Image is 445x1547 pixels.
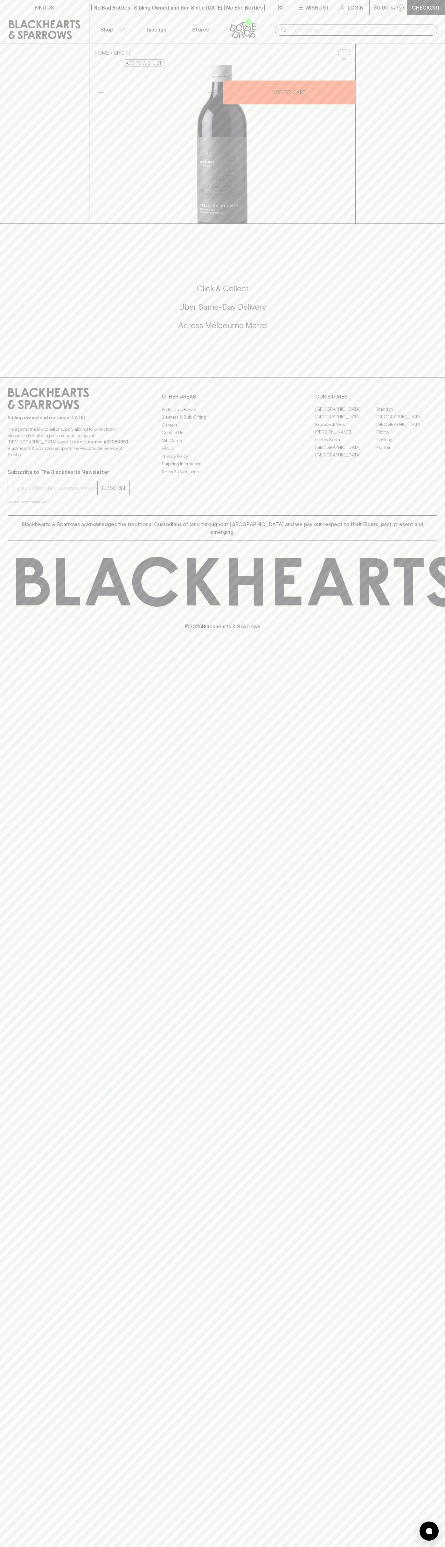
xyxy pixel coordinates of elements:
[315,444,376,451] a: [GEOGRAPHIC_DATA]
[376,421,437,428] a: [GEOGRAPHIC_DATA]
[162,393,284,400] p: OTHER AREAS
[8,302,437,312] h5: Uber Same-Day Delivery
[8,258,437,364] div: Call to action block
[162,421,284,429] a: Careers
[8,468,130,476] p: Subscribe to The Blackhearts Newsletter
[146,26,166,33] p: Tastings
[305,4,330,11] p: Wishlist
[315,451,376,459] a: [GEOGRAPHIC_DATA]
[89,65,355,223] img: 37269.png
[162,460,284,468] a: Shipping Information
[315,436,376,444] a: Fitzroy North
[114,50,128,56] a: SHOP
[162,429,284,437] a: Contact Us
[348,4,364,11] p: Login
[223,81,356,104] button: ADD TO CART
[94,50,109,56] a: HOME
[315,421,376,428] a: Brunswick West
[376,413,437,421] a: [GEOGRAPHIC_DATA]
[35,4,54,11] p: FIND US
[162,437,284,444] a: Gift Cards
[8,499,130,505] p: We will never spam you
[335,46,353,63] button: Add to wishlist
[315,406,376,413] a: [GEOGRAPHIC_DATA]
[426,1528,432,1534] img: bubble-icon
[290,25,432,35] input: Try "Pinot noir"
[315,428,376,436] a: [PERSON_NAME]
[376,406,437,413] a: Braddon
[315,393,437,400] p: OUR STORES
[8,426,130,458] p: It is against the law to sell or supply alcohol to, or to obtain alcohol on behalf of a person un...
[8,320,437,331] h5: Across Melbourne Metro
[8,414,130,421] p: Sibling owned and run since [DATE]
[134,15,178,44] a: Tastings
[100,484,127,492] p: SUBSCRIBE
[376,444,437,451] a: Prahran
[376,428,437,436] a: Fitzroy
[373,4,389,11] p: $0.00
[162,406,284,413] a: Bottle Drop FAQ's
[162,468,284,476] a: Terms & Conditions
[399,6,402,9] p: 0
[89,15,134,44] button: Shop
[12,520,433,536] p: Blackhearts & Sparrows acknowledges the traditional Custodians of land throughout [GEOGRAPHIC_DAT...
[162,445,284,452] a: FAQ's
[412,4,441,11] p: Checkout
[13,483,97,493] input: e.g. jane@blackheartsandsparrows.com.au
[8,283,437,294] h5: Click & Collect
[178,15,223,44] a: Stores
[98,481,129,495] button: SUBSCRIBE
[162,413,284,421] a: Business & Bulk Gifting
[70,439,128,444] strong: Liquor License #32064953
[162,452,284,460] a: Privacy Policy
[315,413,376,421] a: [GEOGRAPHIC_DATA]
[376,436,437,444] a: Geelong
[101,26,113,33] p: Shop
[192,26,209,33] p: Stores
[123,59,164,67] button: Add to wishlist
[272,88,306,96] p: ADD TO CART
